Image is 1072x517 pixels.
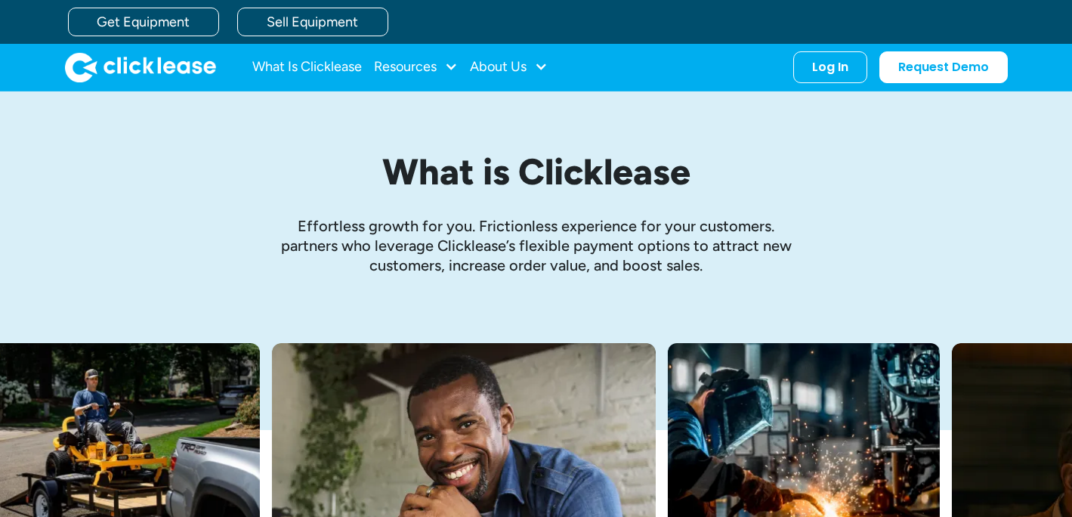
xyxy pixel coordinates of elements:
[879,51,1008,83] a: Request Demo
[181,152,891,192] h1: What is Clicklease
[252,52,362,82] a: What Is Clicklease
[812,60,848,75] div: Log In
[68,8,219,36] a: Get Equipment
[470,52,548,82] div: About Us
[237,8,388,36] a: Sell Equipment
[374,52,458,82] div: Resources
[272,216,801,275] p: Effortless growth ﻿for you. Frictionless experience for your customers. partners who leverage Cli...
[65,52,216,82] img: Clicklease logo
[65,52,216,82] a: home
